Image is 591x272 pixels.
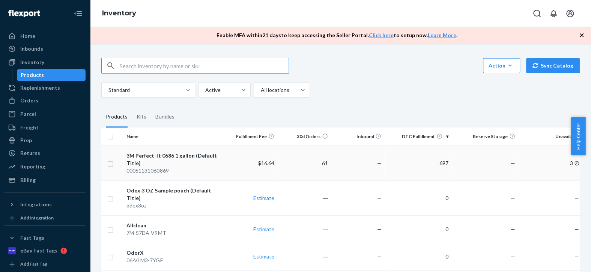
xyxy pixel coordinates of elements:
a: Returns [5,147,86,159]
a: Inventory [5,56,86,68]
span: — [511,226,515,232]
button: Close Navigation [71,6,86,21]
span: — [574,195,579,201]
a: Estimate [253,226,274,232]
span: — [574,226,579,232]
a: Add Fast Tag [5,260,86,269]
a: Reporting [5,161,86,173]
input: Standard [108,86,108,94]
span: — [377,226,381,232]
div: Orders [20,97,38,104]
td: 0 [384,243,451,270]
div: Add Fast Tag [20,261,47,267]
th: Unavailable [518,128,585,146]
div: eBay Fast Tags [20,247,57,254]
input: Search inventory by name or sku [120,58,289,73]
div: Returns [20,149,40,157]
div: Parcel [20,110,36,118]
span: $16.64 [258,160,274,166]
button: Open account menu [562,6,577,21]
td: ― [277,215,331,243]
th: Inbound [331,128,385,146]
a: Click here [369,32,394,38]
div: Fast Tags [20,234,44,242]
span: — [511,253,515,260]
th: DTC Fulfillment [384,128,451,146]
span: — [511,160,515,166]
th: 30d Orders [277,128,331,146]
button: Action [483,58,520,73]
a: Add Integration [5,213,86,222]
input: All locations [260,86,261,94]
div: 3M Perfect-It 0686 1 gallon (Default Title) [126,152,221,167]
button: Open notifications [546,6,561,21]
button: Integrations [5,198,86,210]
td: ― [277,180,331,215]
button: Fast Tags [5,232,86,244]
div: Reporting [20,163,45,170]
div: Prep [20,137,32,144]
a: Estimate [253,195,274,201]
div: Integrations [20,201,52,208]
div: Action [489,62,514,69]
th: Name [123,128,224,146]
a: Inventory [102,9,136,17]
span: — [377,195,381,201]
div: 7M-S7DA-V9MT [126,229,221,237]
span: — [377,253,381,260]
span: — [377,160,381,166]
a: Inbounds [5,43,86,55]
td: 3 [518,146,585,180]
td: 0 [384,215,451,243]
a: Home [5,30,86,42]
a: Learn More [428,32,456,38]
div: Products [21,71,44,79]
span: — [511,195,515,201]
th: Reserve Storage [451,128,518,146]
a: Replenishments [5,82,86,94]
button: Help Center [571,117,585,155]
div: Inbounds [20,45,43,53]
div: Replenishments [20,84,60,92]
img: Flexport logo [8,10,40,17]
div: 00051131060869 [126,167,221,174]
div: Inventory [20,59,44,66]
button: Sync Catalog [526,58,580,73]
td: 61 [277,146,331,180]
a: Orders [5,95,86,107]
div: Bundles [155,107,174,128]
ol: breadcrumbs [96,3,142,24]
div: Odex 3 OZ Sample pouch (Default Title) [126,187,221,202]
div: Freight [20,124,39,131]
div: Add Integration [20,215,54,221]
td: 697 [384,146,451,180]
a: eBay Fast Tags [5,245,86,257]
th: Fulfillment Fee [224,128,278,146]
a: Prep [5,134,86,146]
span: — [574,253,579,260]
div: OdorX [126,249,221,257]
div: Kits [137,107,146,128]
div: 06-VLM3-7YGF [126,257,221,264]
a: Parcel [5,108,86,120]
div: Billing [20,176,36,184]
a: Freight [5,122,86,134]
button: Open Search Box [529,6,544,21]
a: Estimate [253,253,274,260]
div: Products [106,107,128,128]
td: 0 [384,180,451,215]
div: Allclean [126,222,221,229]
a: Products [17,69,86,81]
a: Billing [5,174,86,186]
td: ― [277,243,331,270]
div: Home [20,32,35,40]
p: Enable MFA within 21 days to keep accessing the Seller Portal. to setup now. . [217,32,457,39]
div: odex3oz [126,202,221,209]
span: Support [15,5,42,12]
